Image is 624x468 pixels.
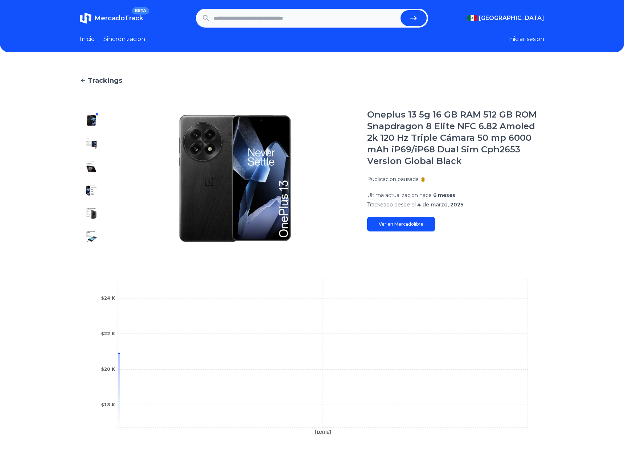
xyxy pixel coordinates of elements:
span: MercadoTrack [94,14,143,22]
p: Publicacion pausada [367,176,419,183]
a: Inicio [80,35,95,44]
img: Oneplus 13 5g 16 GB RAM 512 GB ROM Snapdragon 8 Elite NFC 6.82 Amoled 2k 120 Hz Triple Cámara 50 ... [86,138,97,149]
span: [GEOGRAPHIC_DATA] [479,14,544,22]
span: Trackings [88,75,122,86]
img: Oneplus 13 5g 16 GB RAM 512 GB ROM Snapdragon 8 Elite NFC 6.82 Amoled 2k 120 Hz Triple Cámara 50 ... [118,109,353,248]
span: 4 de marzo, 2025 [417,201,463,208]
img: Oneplus 13 5g 16 GB RAM 512 GB ROM Snapdragon 8 Elite NFC 6.82 Amoled 2k 120 Hz Triple Cámara 50 ... [86,231,97,242]
tspan: [DATE] [315,430,331,435]
tspan: $20 K [101,367,115,372]
tspan: $18 K [101,402,115,407]
span: Ultima actualizacion hace [367,192,432,198]
img: Oneplus 13 5g 16 GB RAM 512 GB ROM Snapdragon 8 Elite NFC 6.82 Amoled 2k 120 Hz Triple Cámara 50 ... [86,161,97,173]
span: Trackeado desde el [367,201,416,208]
a: MercadoTrackBETA [80,12,143,24]
img: Oneplus 13 5g 16 GB RAM 512 GB ROM Snapdragon 8 Elite NFC 6.82 Amoled 2k 120 Hz Triple Cámara 50 ... [86,115,97,126]
a: Sincronizacion [103,35,145,44]
img: Mexico [467,15,477,21]
img: Oneplus 13 5g 16 GB RAM 512 GB ROM Snapdragon 8 Elite NFC 6.82 Amoled 2k 120 Hz Triple Cámara 50 ... [86,208,97,219]
img: MercadoTrack [80,12,91,24]
button: Iniciar sesion [508,35,544,44]
tspan: $24 K [101,296,115,301]
span: 6 meses [433,192,455,198]
button: [GEOGRAPHIC_DATA] [467,14,544,22]
h1: Oneplus 13 5g 16 GB RAM 512 GB ROM Snapdragon 8 Elite NFC 6.82 Amoled 2k 120 Hz Triple Cámara 50 ... [367,109,544,167]
span: BETA [132,7,149,15]
tspan: $22 K [101,331,115,336]
a: Ver en Mercadolibre [367,217,435,231]
img: Oneplus 13 5g 16 GB RAM 512 GB ROM Snapdragon 8 Elite NFC 6.82 Amoled 2k 120 Hz Triple Cámara 50 ... [86,184,97,196]
a: Trackings [80,75,544,86]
